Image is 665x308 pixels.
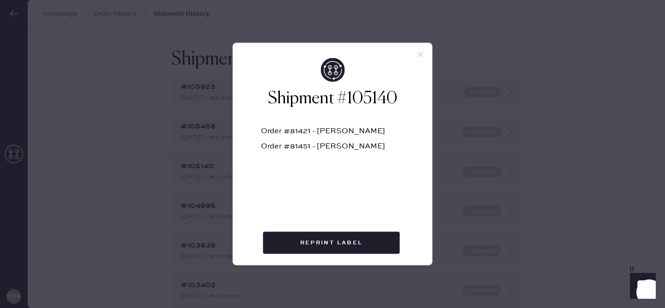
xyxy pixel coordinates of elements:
[261,128,405,143] div: Order #81421 - [PERSON_NAME]
[263,232,400,254] button: Reprint Label
[261,143,405,158] div: Order #81451 - [PERSON_NAME]
[261,88,405,110] h2: Shipment #105140
[621,267,661,306] iframe: Front Chat
[263,232,402,254] a: Reprint Label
